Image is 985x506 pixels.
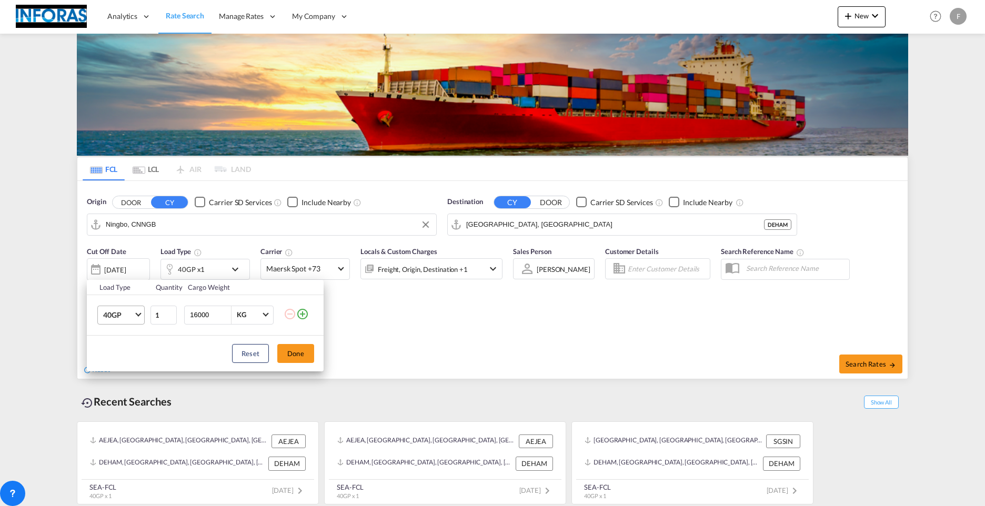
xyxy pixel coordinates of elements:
[296,308,309,320] md-icon: icon-plus-circle-outline
[188,282,277,292] div: Cargo Weight
[232,344,269,363] button: Reset
[237,310,246,319] div: KG
[103,310,134,320] span: 40GP
[189,306,231,324] input: Enter Weight
[277,344,314,363] button: Done
[97,306,145,325] md-select: Choose: 40GP
[87,280,149,295] th: Load Type
[284,308,296,320] md-icon: icon-minus-circle-outline
[150,306,177,325] input: Qty
[149,280,182,295] th: Quantity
